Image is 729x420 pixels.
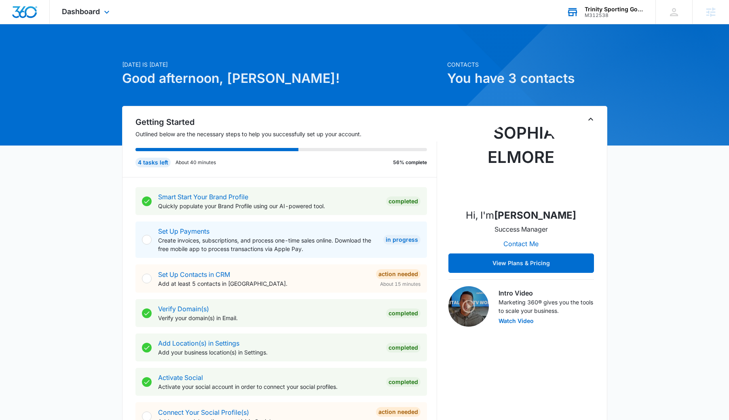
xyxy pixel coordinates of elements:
[499,298,594,315] p: Marketing 360® gives you the tools to scale your business.
[376,407,420,417] div: Action Needed
[380,281,420,288] span: About 15 minutes
[158,193,248,201] a: Smart Start Your Brand Profile
[376,269,420,279] div: Action Needed
[158,374,203,382] a: Activate Social
[158,339,239,347] a: Add Location(s) in Settings
[135,158,171,167] div: 4 tasks left
[494,209,576,221] strong: [PERSON_NAME]
[158,348,380,357] p: Add your business location(s) in Settings.
[158,279,370,288] p: Add at least 5 contacts in [GEOGRAPHIC_DATA].
[158,236,377,253] p: Create invoices, subscriptions, and process one-time sales online. Download the free mobile app t...
[499,288,594,298] h3: Intro Video
[466,208,576,223] p: Hi, I'm
[393,159,427,166] p: 56% complete
[158,227,209,235] a: Set Up Payments
[62,7,100,16] span: Dashboard
[481,121,562,202] img: Sophia Elmore
[386,308,420,318] div: Completed
[448,253,594,273] button: View Plans & Pricing
[499,318,534,324] button: Watch Video
[175,159,216,166] p: About 40 minutes
[158,305,209,313] a: Verify Domain(s)
[447,60,607,69] p: Contacts
[495,234,547,253] button: Contact Me
[586,114,596,124] button: Toggle Collapse
[158,202,380,210] p: Quickly populate your Brand Profile using our AI-powered tool.
[135,116,437,128] h2: Getting Started
[448,286,489,327] img: Intro Video
[158,270,230,279] a: Set Up Contacts in CRM
[383,235,420,245] div: In Progress
[494,224,548,234] p: Success Manager
[158,314,380,322] p: Verify your domain(s) in Email.
[585,13,644,18] div: account id
[135,130,437,138] p: Outlined below are the necessary steps to help you successfully set up your account.
[585,6,644,13] div: account name
[122,60,442,69] p: [DATE] is [DATE]
[386,343,420,352] div: Completed
[386,377,420,387] div: Completed
[158,382,380,391] p: Activate your social account in order to connect your social profiles.
[447,69,607,88] h1: You have 3 contacts
[122,69,442,88] h1: Good afternoon, [PERSON_NAME]!
[158,408,249,416] a: Connect Your Social Profile(s)
[386,196,420,206] div: Completed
